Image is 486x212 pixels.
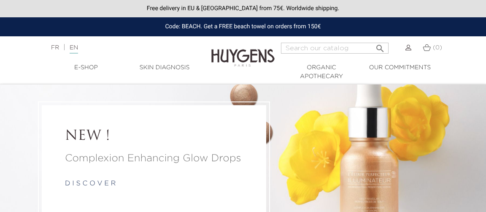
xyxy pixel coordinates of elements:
span: (0) [433,45,442,51]
a: Organic Apothecary [282,63,361,81]
a: NEW ! [65,128,243,144]
button:  [373,40,388,52]
a: Complexion Enhancing Glow Drops [65,151,243,166]
a: FR [51,45,59,51]
i:  [375,41,385,51]
img: Huygens [211,35,275,68]
a: d i s c o v e r [65,180,116,187]
a: Our commitments [361,63,439,72]
a: EN [70,45,78,54]
input: Search [281,43,389,54]
div: | [47,43,196,53]
a: E-Shop [47,63,125,72]
a: Skin Diagnosis [125,63,204,72]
